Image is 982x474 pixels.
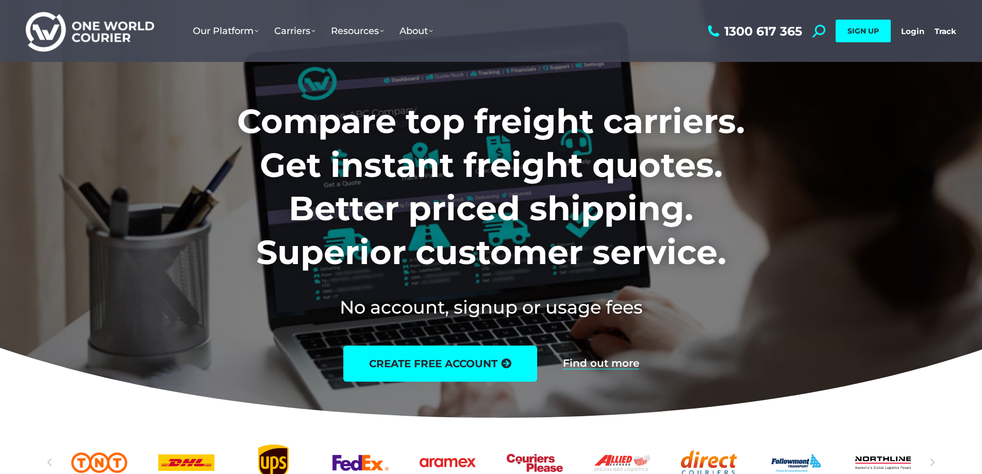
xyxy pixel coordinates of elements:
span: Our Platform [193,25,259,37]
a: Carriers [267,15,323,47]
span: Resources [331,25,384,37]
a: 1300 617 365 [705,25,802,38]
span: SIGN UP [847,26,879,36]
a: Resources [323,15,392,47]
img: One World Courier [26,10,154,52]
a: Login [901,26,924,36]
a: create free account [343,346,537,382]
h1: Compare top freight carriers. Get instant freight quotes. Better priced shipping. Superior custom... [169,100,813,274]
span: About [400,25,433,37]
a: Find out more [563,358,639,369]
a: About [392,15,441,47]
a: SIGN UP [836,20,891,42]
h2: No account, signup or usage fees [169,295,813,320]
a: Our Platform [185,15,267,47]
a: Track [935,26,956,36]
span: Carriers [274,25,315,37]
